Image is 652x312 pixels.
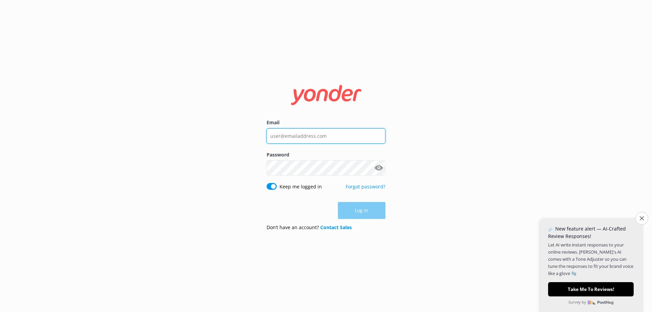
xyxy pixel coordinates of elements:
[372,161,385,175] button: Show password
[267,151,385,159] label: Password
[267,224,352,231] p: Don’t have an account?
[279,183,322,190] label: Keep me logged in
[320,224,352,231] a: Contact Sales
[346,183,385,190] a: Forgot password?
[267,128,385,144] input: user@emailaddress.com
[267,119,385,126] label: Email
